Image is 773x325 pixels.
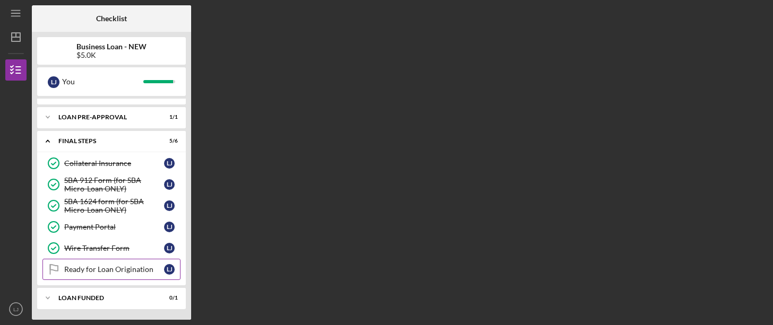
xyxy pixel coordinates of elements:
[58,114,151,120] div: LOAN PRE-APPROVAL
[64,244,164,252] div: Wire Transfer Form
[96,14,127,23] b: Checklist
[159,295,178,301] div: 0 / 1
[42,216,181,238] a: Payment PortalLJ
[13,306,19,312] text: LJ
[64,265,164,274] div: Ready for Loan Origination
[164,243,175,253] div: L J
[42,195,181,216] a: SBA 1624 form (for SBA Micro-Loan ONLY)LJ
[58,138,151,144] div: FINAL STEPS
[5,298,27,320] button: LJ
[159,114,178,120] div: 1 / 1
[62,73,143,91] div: You
[64,223,164,231] div: Payment Portal
[42,238,181,259] a: Wire Transfer FormLJ
[64,176,164,193] div: SBA 912 Form (for SBA Micro-Loan ONLY)
[42,174,181,195] a: SBA 912 Form (for SBA Micro-Loan ONLY)LJ
[76,51,147,59] div: $5.0K
[164,179,175,190] div: L J
[76,42,147,51] b: Business Loan - NEW
[164,264,175,275] div: L J
[64,159,164,168] div: Collateral Insurance
[42,259,181,280] a: Ready for Loan OriginationLJ
[159,138,178,144] div: 5 / 6
[64,197,164,214] div: SBA 1624 form (for SBA Micro-Loan ONLY)
[48,76,59,88] div: L J
[164,158,175,169] div: L J
[164,222,175,232] div: L J
[164,200,175,211] div: L J
[42,153,181,174] a: Collateral InsuranceLJ
[58,295,151,301] div: LOAN FUNDED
